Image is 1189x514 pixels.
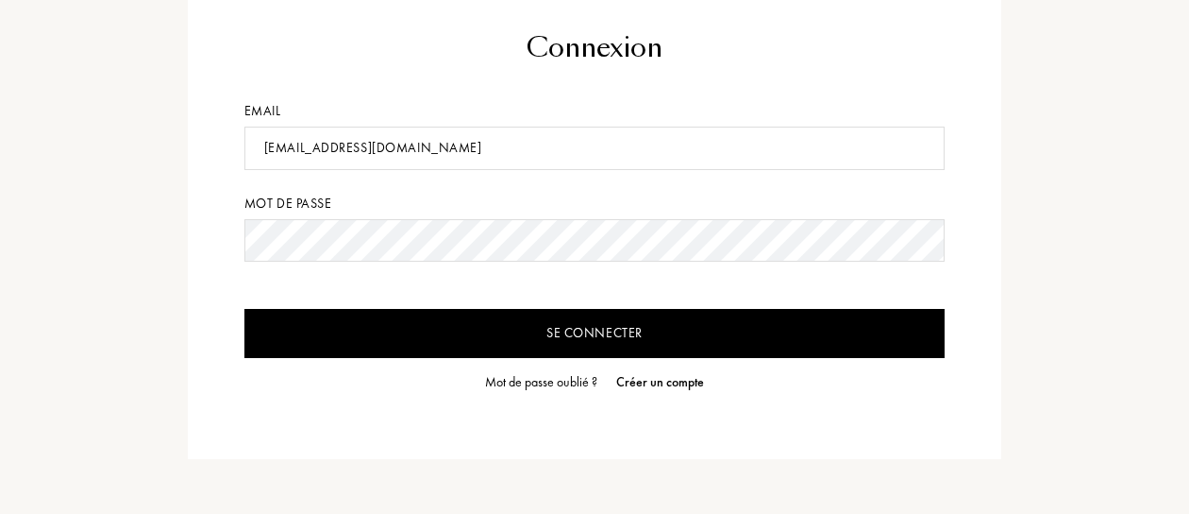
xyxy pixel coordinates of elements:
[244,194,946,214] div: Mot de passe
[244,309,946,358] input: Se connecter
[244,28,946,68] div: Connexion
[616,372,704,392] div: Créer un compte
[244,127,946,170] input: Email
[485,372,597,392] div: Mot de passe oublié ?
[607,372,704,392] a: Créer un compte
[244,101,946,121] div: Email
